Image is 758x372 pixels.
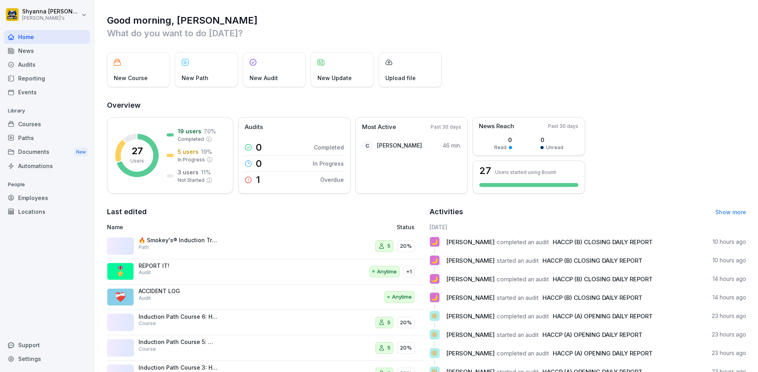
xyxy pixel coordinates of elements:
[497,312,549,320] span: completed an audit
[494,136,512,144] p: 0
[446,331,495,338] span: [PERSON_NAME]
[139,269,151,276] p: Audit
[400,242,412,250] p: 20%
[256,175,260,185] p: 1
[114,264,126,279] p: 🎖️
[712,312,746,320] p: 23 hours ago
[139,364,218,371] p: Induction Path Course 3: Health & Safety
[4,159,90,173] div: Automations
[178,177,205,184] p: Not Started
[256,159,262,168] p: 0
[131,146,143,156] p: 27
[178,136,204,143] p: Completed
[431,236,438,247] p: 🌙
[245,123,263,132] p: Audits
[4,131,90,145] a: Paths
[201,168,211,176] p: 11 %
[4,58,90,71] div: Audits
[495,169,556,175] p: Users started using Bounti
[387,319,390,327] p: 5
[4,71,90,85] a: Reporting
[712,331,746,338] p: 23 hours ago
[446,312,495,320] span: [PERSON_NAME]
[497,331,538,338] span: started an audit
[431,273,438,284] p: 🌙
[431,292,438,303] p: 🌙
[314,143,344,151] p: Completed
[553,275,653,283] span: HACCP (B) CLOSING DAILY REPORT
[4,105,90,117] p: Library
[139,313,218,320] p: Induction Path Course 6: HR & Employment Basics
[392,293,412,301] p: Anytime
[139,262,218,269] p: REPORT IT!
[182,74,208,82] p: New Path
[446,350,495,357] span: [PERSON_NAME]
[479,166,491,176] h3: 27
[256,143,262,152] p: 0
[107,284,424,310] a: ❤️‍🩹ACCIDENT LOGAuditAnytime
[139,288,218,295] p: ACCIDENT LOG
[107,14,746,27] h1: Good morning, [PERSON_NAME]
[377,268,397,276] p: Anytime
[139,237,218,244] p: 🔥 Smokey's® Induction Training
[107,234,424,259] a: 🔥 Smokey's® Induction TrainingPath520%
[107,223,306,231] p: Name
[553,312,653,320] span: HACCP (A) OPENING DAILY REPORT
[4,338,90,352] div: Support
[4,44,90,58] a: News
[4,352,90,366] a: Settings
[22,8,80,15] p: Shyanna [PERSON_NAME]
[497,275,549,283] span: completed an audit
[713,238,746,246] p: 10 hours ago
[387,344,390,352] p: 5
[400,344,412,352] p: 20%
[362,123,396,132] p: Most Active
[313,159,344,168] p: In Progress
[139,320,156,327] p: Course
[497,350,549,357] span: completed an audit
[443,141,461,150] p: 46 min.
[107,100,746,111] h2: Overview
[713,256,746,264] p: 10 hours ago
[553,238,653,246] span: HACCP (B) CLOSING DAILY REPORT
[446,257,495,264] span: [PERSON_NAME]
[553,350,653,357] span: HACCP (A) OPENING DAILY REPORT
[4,30,90,44] a: Home
[548,123,578,130] p: Past 30 days
[4,145,90,159] a: DocumentsNew
[4,178,90,191] p: People
[397,223,415,231] p: Status
[4,117,90,131] a: Courses
[178,127,201,135] p: 19 users
[362,140,373,151] div: C
[400,319,412,327] p: 20%
[107,27,746,39] p: What do you want to do [DATE]?
[446,275,495,283] span: [PERSON_NAME]
[107,206,424,217] h2: Last edited
[715,209,746,215] a: Show more
[431,255,438,266] p: 🌙
[139,338,218,346] p: Induction Path Course 5: Workplace Conduct
[712,349,746,357] p: 23 hours ago
[139,244,149,251] p: Path
[542,331,642,338] span: HACCP (A) OPENING DAILY REPORT
[431,310,438,322] p: 🔅
[377,141,422,150] p: [PERSON_NAME]
[542,294,642,301] span: HACCP (B) CLOSING DAILY REPORT
[540,136,563,144] p: 0
[114,290,126,304] p: ❤️‍🩹
[497,238,549,246] span: completed an audit
[178,168,199,176] p: 3 users
[74,148,88,157] div: New
[446,294,495,301] span: [PERSON_NAME]
[446,238,495,246] span: [PERSON_NAME]
[406,268,412,276] p: +1
[107,259,424,285] a: 🎖️REPORT IT!AuditAnytime+1
[4,205,90,219] a: Locations
[317,74,352,82] p: New Update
